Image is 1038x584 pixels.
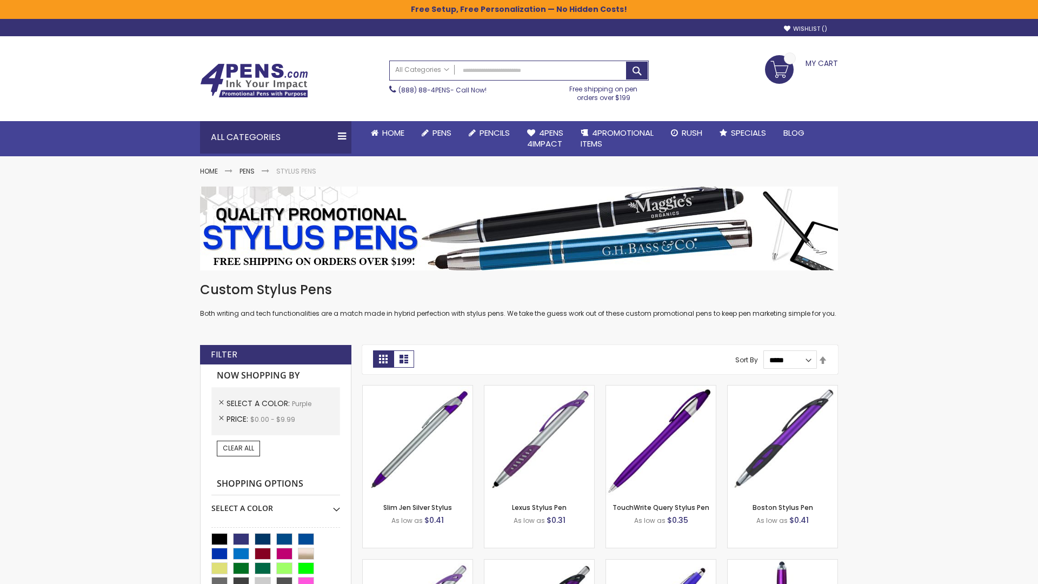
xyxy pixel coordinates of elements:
a: (888) 88-4PENS [398,85,450,95]
span: $0.41 [789,515,809,526]
span: $0.31 [547,515,565,526]
div: Select A Color [211,495,340,514]
a: TouchWrite Query Stylus Pen-Purple [606,385,716,394]
span: Home [382,127,404,138]
a: TouchWrite Query Stylus Pen [613,503,709,512]
a: Pens [413,121,460,145]
span: Select A Color [227,398,292,409]
a: 4Pens4impact [518,121,572,156]
div: All Categories [200,121,351,154]
strong: Now Shopping by [211,364,340,387]
a: TouchWrite Command Stylus Pen-Purple [728,559,837,568]
a: Clear All [217,441,260,456]
a: Specials [711,121,775,145]
strong: Stylus Pens [276,167,316,176]
img: 4Pens Custom Pens and Promotional Products [200,63,308,98]
a: Slim Jen Silver Stylus [383,503,452,512]
span: Specials [731,127,766,138]
span: $0.35 [667,515,688,526]
span: As low as [756,516,788,525]
a: All Categories [390,61,455,79]
a: Sierra Stylus Twist Pen-Purple [606,559,716,568]
a: Lexus Metallic Stylus Pen-Purple [484,559,594,568]
a: Blog [775,121,813,145]
span: As low as [391,516,423,525]
a: Boston Stylus Pen-Purple [728,385,837,394]
img: Boston Stylus Pen-Purple [728,386,837,495]
a: Wishlist [784,25,827,33]
span: Pens [432,127,451,138]
span: Clear All [223,443,254,453]
a: Boston Silver Stylus Pen-Purple [363,559,473,568]
a: Pencils [460,121,518,145]
span: Price [227,414,250,424]
span: $0.00 - $9.99 [250,415,295,424]
img: Stylus Pens [200,187,838,270]
span: $0.41 [424,515,444,526]
span: Rush [682,127,702,138]
strong: Grid [373,350,394,368]
a: Lexus Stylus Pen-Purple [484,385,594,394]
span: Pencils [480,127,510,138]
label: Sort By [735,355,758,364]
div: Both writing and tech functionalities are a match made in hybrid perfection with stylus pens. We ... [200,281,838,318]
a: Slim Jen Silver Stylus-Purple [363,385,473,394]
a: Pens [239,167,255,176]
img: Lexus Stylus Pen-Purple [484,386,594,495]
a: Lexus Stylus Pen [512,503,567,512]
a: 4PROMOTIONALITEMS [572,121,662,156]
h1: Custom Stylus Pens [200,281,838,298]
span: 4Pens 4impact [527,127,563,149]
strong: Shopping Options [211,473,340,496]
span: All Categories [395,65,449,74]
a: Home [362,121,413,145]
a: Rush [662,121,711,145]
a: Home [200,167,218,176]
a: Boston Stylus Pen [753,503,813,512]
img: Slim Jen Silver Stylus-Purple [363,386,473,495]
span: As low as [634,516,666,525]
strong: Filter [211,349,237,361]
img: TouchWrite Query Stylus Pen-Purple [606,386,716,495]
span: Purple [292,399,311,408]
span: As low as [514,516,545,525]
span: - Call Now! [398,85,487,95]
span: 4PROMOTIONAL ITEMS [581,127,654,149]
div: Free shipping on pen orders over $199 [558,81,649,102]
span: Blog [783,127,804,138]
